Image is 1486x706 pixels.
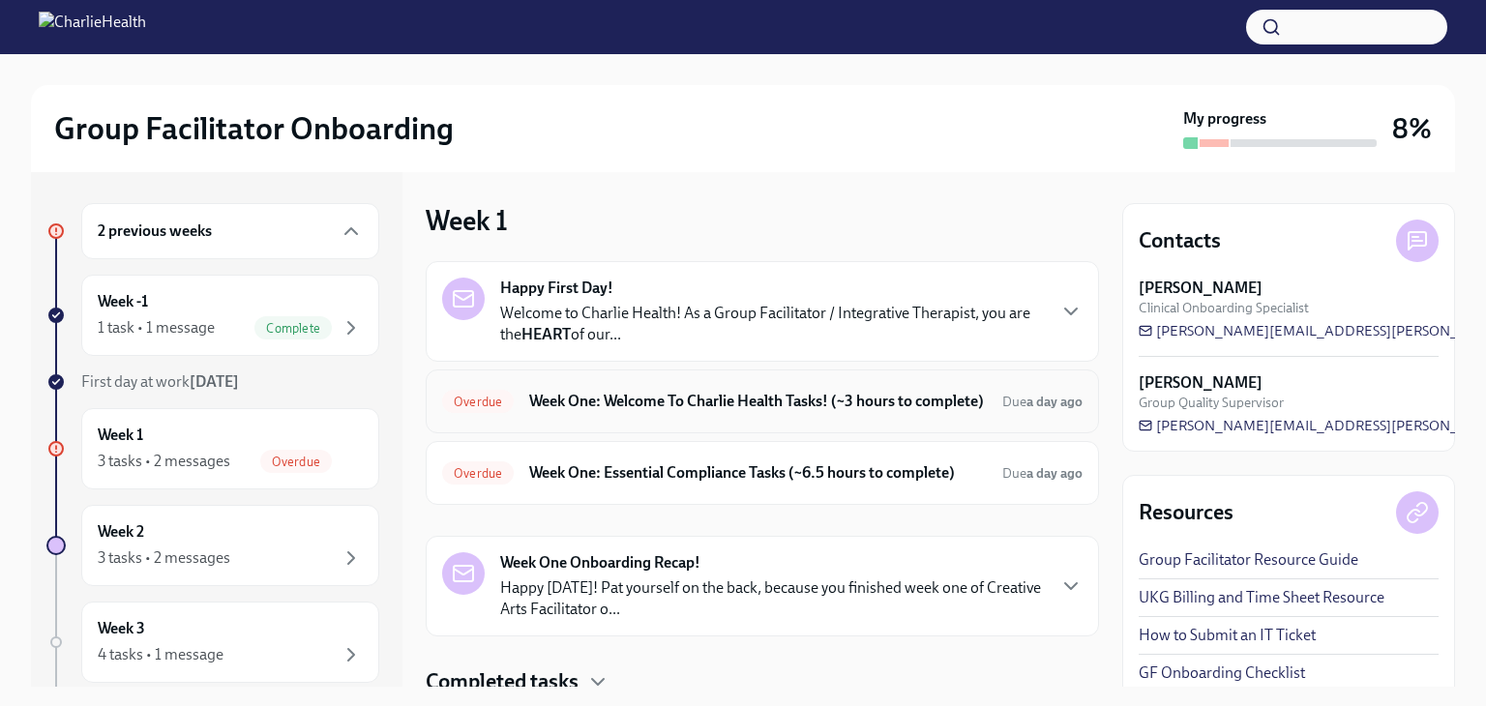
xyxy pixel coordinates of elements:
[1139,662,1305,684] a: GF Onboarding Checklist
[1392,111,1432,146] h3: 8%
[1002,464,1083,483] span: September 9th, 2025 10:00
[1139,394,1284,412] span: Group Quality Supervisor
[1139,299,1309,317] span: Clinical Onboarding Specialist
[98,451,230,472] div: 3 tasks • 2 messages
[1139,498,1233,527] h4: Resources
[39,12,146,43] img: CharlieHealth
[529,462,987,484] h6: Week One: Essential Compliance Tasks (~6.5 hours to complete)
[81,203,379,259] div: 2 previous weeks
[1139,549,1358,571] a: Group Facilitator Resource Guide
[500,278,613,299] strong: Happy First Day!
[500,303,1044,345] p: Welcome to Charlie Health! As a Group Facilitator / Integrative Therapist, you are the of our...
[98,547,230,569] div: 3 tasks • 2 messages
[1026,465,1083,482] strong: a day ago
[98,317,215,338] div: 1 task • 1 message
[1002,465,1083,482] span: Due
[54,109,454,148] h2: Group Facilitator Onboarding
[442,386,1083,417] a: OverdueWeek One: Welcome To Charlie Health Tasks! (~3 hours to complete)Duea day ago
[1002,393,1083,411] span: September 9th, 2025 10:00
[442,395,514,409] span: Overdue
[500,552,700,574] strong: Week One Onboarding Recap!
[46,275,379,356] a: Week -11 task • 1 messageComplete
[98,291,148,312] h6: Week -1
[81,372,239,391] span: First day at work
[426,203,508,238] h3: Week 1
[46,371,379,393] a: First day at work[DATE]
[1026,394,1083,410] strong: a day ago
[1139,587,1384,608] a: UKG Billing and Time Sheet Resource
[442,466,514,481] span: Overdue
[98,644,223,665] div: 4 tasks • 1 message
[426,667,579,696] h4: Completed tasks
[1183,108,1266,130] strong: My progress
[46,408,379,489] a: Week 13 tasks • 2 messagesOverdue
[521,325,571,343] strong: HEART
[426,667,1099,696] div: Completed tasks
[442,457,1083,488] a: OverdueWeek One: Essential Compliance Tasks (~6.5 hours to complete)Duea day ago
[1002,394,1083,410] span: Due
[98,221,212,242] h6: 2 previous weeks
[254,321,332,336] span: Complete
[190,372,239,391] strong: [DATE]
[46,602,379,683] a: Week 34 tasks • 1 message
[98,618,145,639] h6: Week 3
[500,577,1044,620] p: Happy [DATE]! Pat yourself on the back, because you finished week one of Creative Arts Facilitato...
[46,505,379,586] a: Week 23 tasks • 2 messages
[1139,278,1263,299] strong: [PERSON_NAME]
[1139,226,1221,255] h4: Contacts
[1139,625,1316,646] a: How to Submit an IT Ticket
[529,391,987,412] h6: Week One: Welcome To Charlie Health Tasks! (~3 hours to complete)
[98,425,143,446] h6: Week 1
[260,455,332,469] span: Overdue
[1139,372,1263,394] strong: [PERSON_NAME]
[98,521,144,543] h6: Week 2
